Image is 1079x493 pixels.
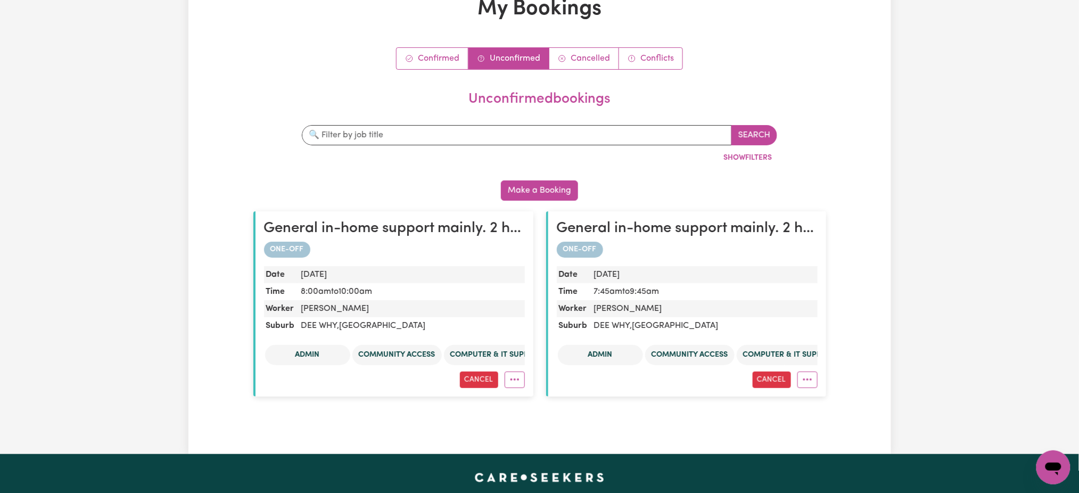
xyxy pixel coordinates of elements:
span: ONE-OFF [557,242,603,258]
li: Computer & IT Support [737,345,843,365]
a: Cancelled bookings [549,48,619,69]
button: Cancel [753,372,791,388]
dt: Date [264,266,297,283]
span: ONE-OFF [264,242,310,258]
button: Cancel [460,372,498,388]
a: Conflict bookings [619,48,682,69]
a: Confirmed bookings [397,48,468,69]
dd: 7:45am to 9:45am [590,283,818,300]
li: Computer & IT Support [444,345,550,365]
li: Admin [265,345,350,365]
a: Careseekers home page [475,473,604,482]
dt: Worker [264,300,297,317]
button: Search [731,125,777,145]
dt: Worker [557,300,590,317]
h2: General in-home support mainly. 2 hrs/morn ideal. 3-4 hr shifts okay. [557,220,818,238]
iframe: Button to launch messaging window, conversation in progress [1036,450,1070,484]
h2: General in-home support mainly. 2 hrs/morn ideal. 3-4 hr shifts okay. [264,220,525,238]
li: Community access [352,345,442,365]
dt: Time [557,283,590,300]
a: Unconfirmed bookings [468,48,549,69]
li: Admin [558,345,643,365]
h2: unconfirmed bookings [258,91,822,108]
dt: Suburb [264,317,297,334]
button: Make a Booking [501,180,578,201]
dt: Date [557,266,590,283]
dd: [DATE] [590,266,818,283]
dt: Suburb [557,317,590,334]
dd: [DATE] [297,266,525,283]
dt: Time [264,283,297,300]
dd: DEE WHY , [GEOGRAPHIC_DATA] [297,317,525,334]
input: 🔍 Filter by job title [302,125,732,145]
dd: 8:00am to 10:00am [297,283,525,300]
div: one-off booking [557,242,818,258]
dd: [PERSON_NAME] [297,300,525,317]
div: one-off booking [264,242,525,258]
button: More options [797,372,818,388]
span: Show [724,154,746,162]
dd: DEE WHY , [GEOGRAPHIC_DATA] [590,317,818,334]
li: Community access [645,345,735,365]
button: ShowFilters [719,150,777,166]
dd: [PERSON_NAME] [590,300,818,317]
button: More options [505,372,525,388]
